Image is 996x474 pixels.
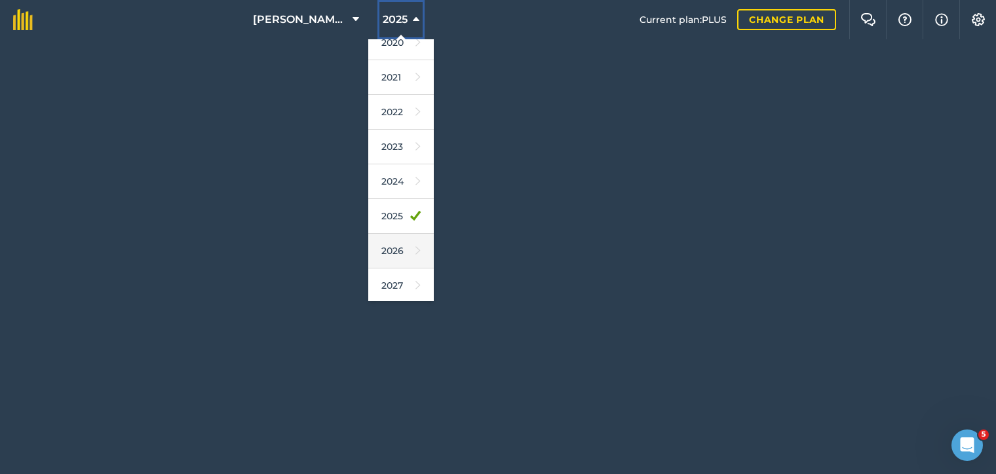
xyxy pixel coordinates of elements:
[368,60,434,95] a: 2021
[978,429,989,440] span: 5
[951,429,983,461] iframe: Intercom live chat
[860,13,876,26] img: Two speech bubbles overlapping with the left bubble in the forefront
[368,26,434,60] a: 2020
[897,13,913,26] img: A question mark icon
[253,12,347,27] span: [PERSON_NAME] Hayleys Partnership
[368,199,434,234] a: 2025
[368,234,434,268] a: 2026
[737,9,836,30] a: Change plan
[368,95,434,130] a: 2022
[970,13,986,26] img: A cog icon
[368,130,434,164] a: 2023
[935,12,948,27] img: svg+xml;base64,PHN2ZyB4bWxucz0iaHR0cDovL3d3dy53My5vcmcvMjAwMC9zdmciIHdpZHRoPSIxNyIgaGVpZ2h0PSIxNy...
[640,12,727,27] span: Current plan : PLUS
[368,164,434,199] a: 2024
[383,12,408,27] span: 2025
[13,9,33,30] img: fieldmargin Logo
[368,268,434,303] a: 2027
